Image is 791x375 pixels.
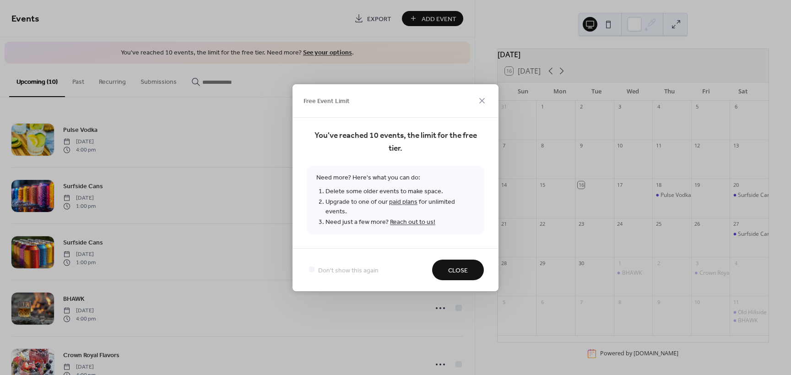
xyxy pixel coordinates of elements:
span: Free Event Limit [303,97,350,106]
a: Reach out to us! [390,216,435,228]
span: You've reached 10 events, the limit for the free tier. [307,129,484,155]
span: Need more? Here's what you can do: [307,166,484,234]
li: Delete some older events to make space. [325,186,475,196]
a: paid plans [389,196,417,208]
li: Upgrade to one of our for unlimited events. [325,196,475,217]
button: Close [432,260,484,280]
span: Don't show this again [318,266,379,275]
li: Need just a few more? [325,217,475,227]
span: Close [448,266,468,275]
